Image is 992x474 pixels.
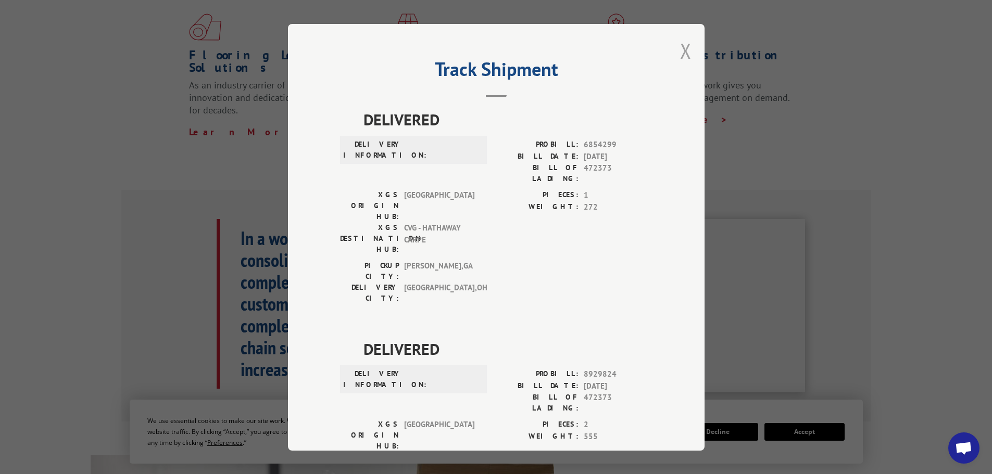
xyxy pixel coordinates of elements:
span: [DATE] [584,380,652,392]
label: BILL DATE: [496,380,579,392]
label: WEIGHT: [496,201,579,213]
label: XGS ORIGIN HUB: [340,189,399,222]
label: XGS ORIGIN HUB: [340,419,399,452]
span: [PERSON_NAME] , GA [404,260,474,282]
span: DELIVERED [363,108,652,131]
label: PROBILL: [496,139,579,151]
label: WEIGHT: [496,430,579,442]
label: PIECES: [496,419,579,431]
span: CVG - HATHAWAY CARPE [404,222,474,255]
span: 555 [584,430,652,442]
span: 8929824 [584,368,652,380]
span: [DATE] [584,150,652,162]
label: PROBILL: [496,368,579,380]
label: BILL OF LADING: [496,162,579,184]
label: PIECES: [496,189,579,201]
span: 272 [584,201,652,213]
button: Close modal [680,37,692,65]
span: 472373 [584,162,652,184]
span: 2 [584,419,652,431]
label: BILL OF LADING: [496,392,579,414]
span: DELIVERED [363,337,652,361]
h2: Track Shipment [340,62,652,82]
label: DELIVERY INFORMATION: [343,139,402,161]
span: [GEOGRAPHIC_DATA] [404,419,474,452]
label: DELIVERY CITY: [340,282,399,304]
label: DELIVERY INFORMATION: [343,368,402,390]
label: BILL DATE: [496,150,579,162]
div: Open chat [948,432,980,464]
span: 472373 [584,392,652,414]
label: XGS DESTINATION HUB: [340,222,399,255]
span: 6854299 [584,139,652,151]
span: [GEOGRAPHIC_DATA] [404,189,474,222]
span: 1 [584,189,652,201]
span: [GEOGRAPHIC_DATA] , OH [404,282,474,304]
label: PICKUP CITY: [340,260,399,282]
